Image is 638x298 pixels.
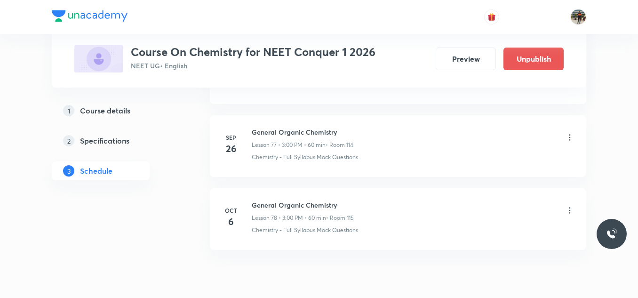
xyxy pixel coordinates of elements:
[52,10,128,22] img: Company Logo
[326,214,354,222] p: • Room 115
[80,165,112,177] h5: Schedule
[63,135,74,146] p: 2
[222,142,240,156] h4: 26
[252,200,354,210] h6: General Organic Chemistry
[484,9,499,24] button: avatar
[326,141,353,149] p: • Room 114
[252,226,358,234] p: Chemistry - Full Syllabus Mock Questions
[63,105,74,116] p: 1
[503,48,564,70] button: Unpublish
[222,215,240,229] h4: 6
[74,45,123,72] img: DFCDD972-0A00-4C3A-952C-F4898B43A07D_plus.png
[436,48,496,70] button: Preview
[131,61,375,71] p: NEET UG • English
[222,206,240,215] h6: Oct
[487,13,496,21] img: avatar
[606,228,617,240] img: ttu
[52,131,180,150] a: 2Specifications
[52,101,180,120] a: 1Course details
[80,135,129,146] h5: Specifications
[222,133,240,142] h6: Sep
[80,105,130,116] h5: Course details
[252,153,358,161] p: Chemistry - Full Syllabus Mock Questions
[570,9,586,25] img: Shrikanth Reddy
[63,165,74,177] p: 3
[131,45,375,59] h3: Course On Chemistry for NEET Conquer 1 2026
[252,141,326,149] p: Lesson 77 • 3:00 PM • 60 min
[252,214,326,222] p: Lesson 78 • 3:00 PM • 60 min
[52,10,128,24] a: Company Logo
[252,127,353,137] h6: General Organic Chemistry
